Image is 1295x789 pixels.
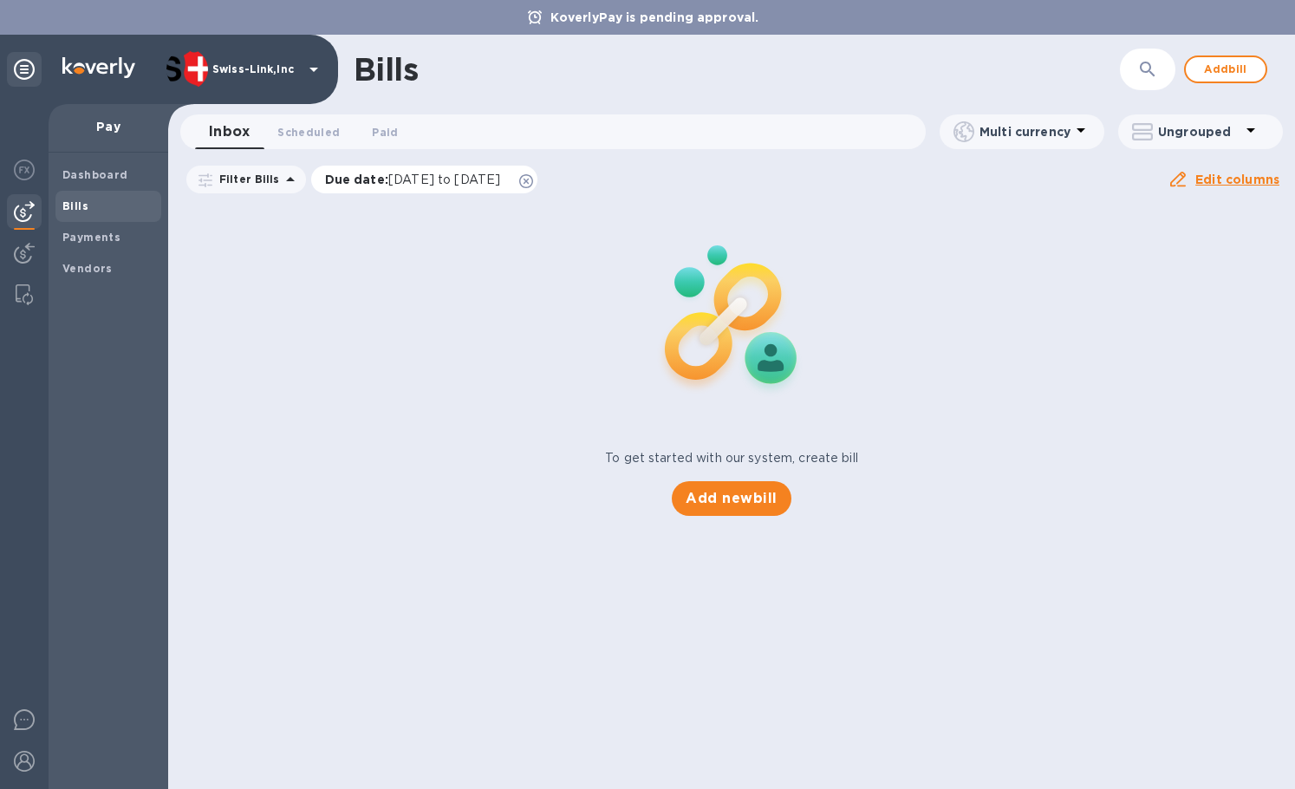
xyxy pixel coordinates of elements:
p: KoverlyPay is pending approval. [542,9,768,26]
p: Pay [62,118,154,135]
span: Inbox [209,120,250,144]
p: Swiss-Link,Inc [212,63,299,75]
span: Scheduled [277,123,340,141]
span: Add new bill [686,488,777,509]
b: Bills [62,199,88,212]
div: Unpin categories [7,52,42,87]
span: Add bill [1200,59,1252,80]
span: Paid [372,123,398,141]
img: Foreign exchange [14,160,35,180]
h1: Bills [354,51,418,88]
b: Payments [62,231,120,244]
span: [DATE] to [DATE] [388,173,500,186]
p: Ungrouped [1158,123,1240,140]
button: Add newbill [672,481,791,516]
u: Edit columns [1195,173,1279,186]
button: Addbill [1184,55,1267,83]
img: Logo [62,57,135,78]
b: Vendors [62,262,113,275]
p: Multi currency [979,123,1070,140]
p: Filter Bills [212,172,280,186]
p: Due date : [325,171,510,188]
div: Due date:[DATE] to [DATE] [311,166,538,193]
b: Dashboard [62,168,128,181]
p: To get started with our system, create bill [605,449,858,467]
